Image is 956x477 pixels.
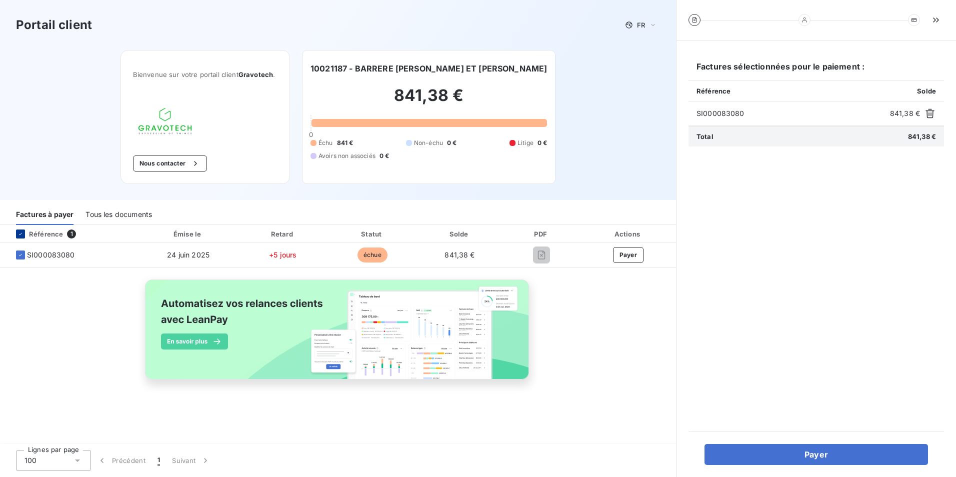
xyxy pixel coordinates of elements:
div: Référence [8,229,63,238]
div: Émise le [141,229,235,239]
button: Payer [704,444,928,465]
img: banner [136,273,540,396]
span: 100 [24,455,36,465]
img: Company logo [133,102,197,139]
span: 0 € [447,138,456,147]
h6: Factures sélectionnées pour le paiement : [688,60,944,80]
span: Bienvenue sur votre portail client . [133,70,277,78]
span: +5 jours [269,250,296,259]
span: 0 € [379,151,389,160]
h6: 10021187 - BARRERE [PERSON_NAME] ET [PERSON_NAME] [310,62,547,74]
button: Précédent [91,450,151,471]
span: 841,38 € [890,108,920,118]
span: 841 € [337,138,353,147]
span: Gravotech [238,70,273,78]
span: 1 [157,455,160,465]
span: 24 juin 2025 [167,250,209,259]
span: FR [637,21,645,29]
span: 0 [309,130,313,138]
button: 1 [151,450,166,471]
button: Nous contacter [133,155,207,171]
span: Litige [517,138,533,147]
button: Payer [613,247,644,263]
h3: Portail client [16,16,92,34]
div: PDF [505,229,578,239]
span: Non-échu [414,138,443,147]
span: 841,38 € [908,132,936,140]
div: Statut [330,229,414,239]
div: Factures à payer [16,204,73,225]
span: 1 [67,229,76,238]
span: Avoirs non associés [318,151,375,160]
span: 841,38 € [444,250,474,259]
span: SI000083080 [27,250,75,260]
span: Total [696,132,713,140]
span: échue [357,247,387,262]
div: Retard [239,229,326,239]
div: Actions [582,229,674,239]
span: SI000083080 [696,108,886,118]
span: Solde [917,87,936,95]
div: Tous les documents [85,204,152,225]
span: Référence [696,87,730,95]
h2: 841,38 € [310,85,547,115]
button: Suivant [166,450,216,471]
div: Solde [418,229,500,239]
span: 0 € [537,138,547,147]
span: Échu [318,138,333,147]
